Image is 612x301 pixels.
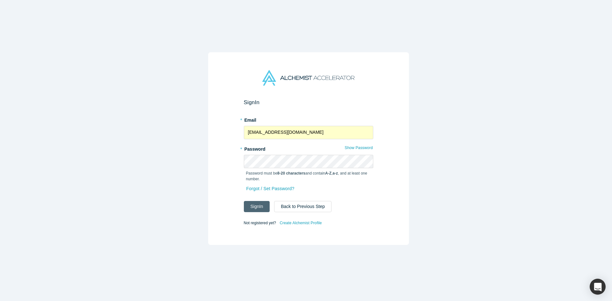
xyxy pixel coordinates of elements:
[325,171,331,176] strong: A-Z
[277,171,305,176] strong: 8-20 characters
[244,201,270,212] button: SignIn
[244,115,373,124] label: Email
[332,171,338,176] strong: a-z
[279,219,322,227] a: Create Alchemist Profile
[244,99,373,106] h2: Sign In
[344,144,373,152] button: Show Password
[262,70,354,86] img: Alchemist Accelerator Logo
[244,220,276,225] span: Not registered yet?
[246,170,371,182] p: Password must be and contain , , and at least one number.
[246,183,295,194] a: Forgot / Set Password?
[274,201,331,212] button: Back to Previous Step
[244,144,373,153] label: Password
